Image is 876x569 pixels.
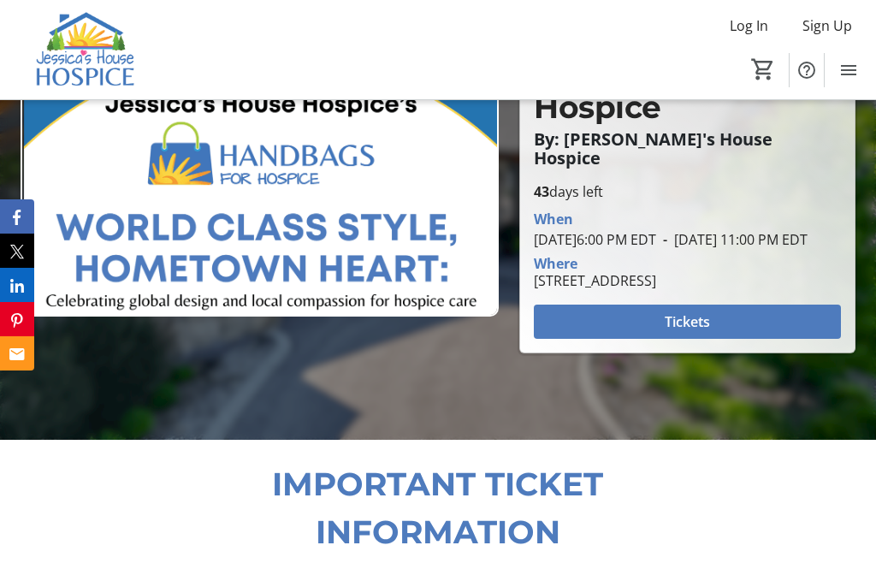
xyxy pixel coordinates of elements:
[534,270,656,291] div: [STREET_ADDRESS]
[534,305,841,339] button: Tickets
[790,53,824,87] button: Help
[716,12,782,39] button: Log In
[665,311,710,332] span: Tickets
[748,54,778,85] button: Cart
[534,230,656,249] span: [DATE] 6:00 PM EDT
[656,230,808,249] span: [DATE] 11:00 PM EDT
[656,230,674,249] span: -
[789,12,866,39] button: Sign Up
[534,209,573,229] div: When
[802,15,852,36] span: Sign Up
[730,15,768,36] span: Log In
[534,182,549,201] span: 43
[21,47,499,317] img: Campaign CTA Media Photo
[832,53,866,87] button: Menu
[534,130,841,168] p: By: [PERSON_NAME]'s House Hospice
[534,181,841,202] p: days left
[10,7,163,92] img: Jessica's House Hospice's Logo
[157,460,720,556] p: IMPORTANT TICKET INFORMATION
[534,257,577,270] div: Where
